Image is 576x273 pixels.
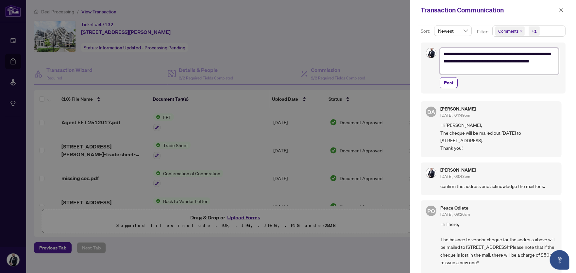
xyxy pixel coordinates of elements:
[440,206,470,210] h5: Peace Odiete
[520,29,523,33] span: close
[440,113,470,118] span: [DATE], 04:49pm
[444,77,453,88] span: Post
[421,5,557,15] div: Transaction Communication
[426,168,436,178] img: Profile Icon
[498,28,518,34] span: Comments
[440,174,470,179] span: [DATE], 03:43pm
[440,182,556,190] span: confirm the address and acknowledge the mail fees.
[421,27,432,35] p: Sort:
[550,250,569,270] button: Open asap
[440,107,476,111] h5: [PERSON_NAME]
[440,121,556,152] span: Hi [PERSON_NAME], The cheque will be mailed out [DATE] to [STREET_ADDRESS]. Thank you!
[438,26,468,36] span: Newest
[532,28,537,34] div: +1
[426,48,436,58] img: Profile Icon
[427,108,435,116] span: DA
[440,77,458,88] button: Post
[440,168,476,172] h5: [PERSON_NAME]
[427,207,435,215] span: PO
[559,8,564,12] span: close
[440,212,470,217] span: [DATE], 09:26am
[495,26,525,36] span: Comments
[477,28,489,35] p: Filter:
